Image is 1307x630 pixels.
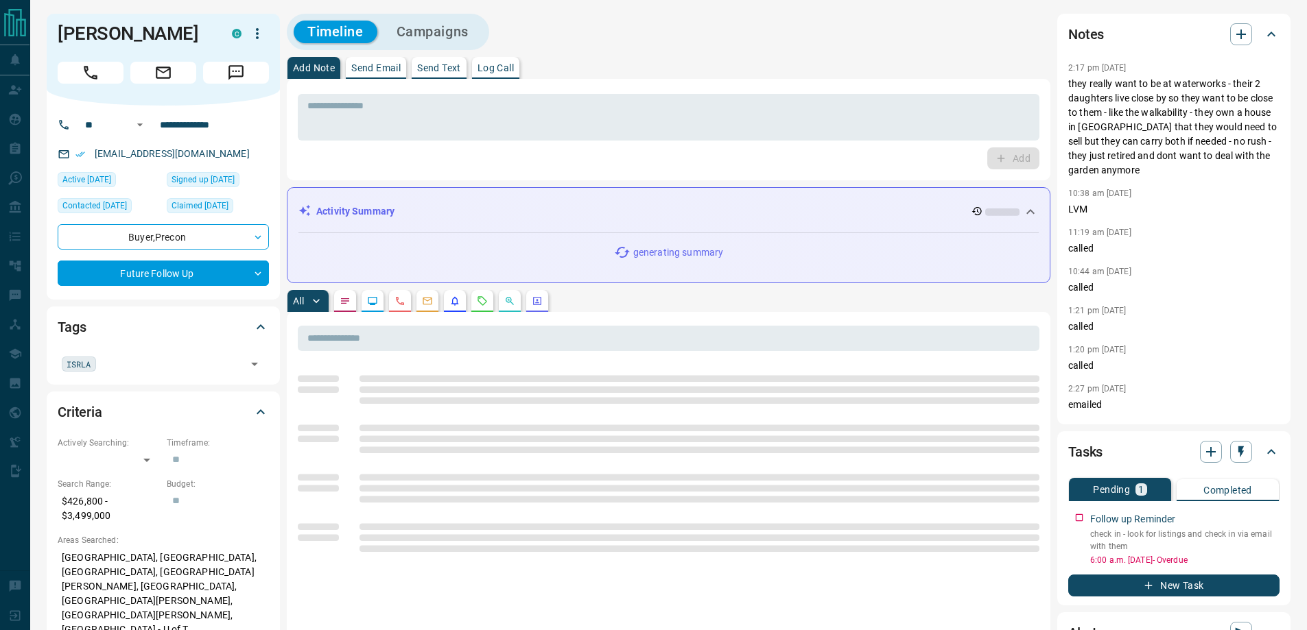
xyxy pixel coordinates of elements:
[1068,267,1131,276] p: 10:44 am [DATE]
[298,199,1039,224] div: Activity Summary
[449,295,460,306] svg: Listing Alerts
[58,62,123,84] span: Call
[395,295,405,306] svg: Calls
[1068,306,1127,315] p: 1:21 pm [DATE]
[58,396,269,428] div: Criteria
[58,23,211,45] h1: [PERSON_NAME]
[130,62,196,84] span: Email
[316,204,395,219] p: Activity Summary
[58,534,269,546] p: Areas Searched:
[1068,574,1280,596] button: New Task
[232,29,242,38] div: condos.ca
[167,437,269,449] p: Timeframe:
[1068,228,1131,237] p: 11:19 am [DATE]
[340,295,351,306] svg: Notes
[58,311,269,343] div: Tags
[58,261,269,286] div: Future Follow Up
[245,354,264,374] button: Open
[95,148,250,159] a: [EMAIL_ADDRESS][DOMAIN_NAME]
[172,173,235,186] span: Signed up [DATE]
[1068,441,1103,463] h2: Tasks
[58,490,160,527] p: $426,800 - $3,499,000
[1068,18,1280,51] div: Notes
[1068,398,1280,412] p: emailed
[1068,202,1280,217] p: LVM
[1138,485,1144,494] p: 1
[504,295,515,306] svg: Opportunities
[293,296,304,306] p: All
[532,295,543,306] svg: Agent Actions
[1068,359,1280,373] p: called
[294,21,377,43] button: Timeline
[58,437,160,449] p: Actively Searching:
[58,401,102,423] h2: Criteria
[58,316,86,338] h2: Tags
[351,63,401,73] p: Send Email
[62,173,111,186] span: Active [DATE]
[478,63,514,73] p: Log Call
[1203,485,1252,495] p: Completed
[293,63,335,73] p: Add Note
[1068,435,1280,468] div: Tasks
[422,295,433,306] svg: Emails
[1090,554,1280,566] p: 6:00 a.m. [DATE] - Overdue
[383,21,482,43] button: Campaigns
[367,295,378,306] svg: Lead Browsing Activity
[1068,63,1127,73] p: 2:17 pm [DATE]
[58,172,160,191] div: Mon Sep 15 2025
[1068,319,1280,334] p: called
[1068,280,1280,295] p: called
[172,199,228,213] span: Claimed [DATE]
[58,198,160,217] div: Sat May 03 2025
[58,224,269,250] div: Buyer , Precon
[203,62,269,84] span: Message
[62,199,127,213] span: Contacted [DATE]
[1068,345,1127,354] p: 1:20 pm [DATE]
[633,245,723,260] p: generating summary
[67,357,91,371] span: ISRLA
[167,478,269,490] p: Budget:
[132,117,148,133] button: Open
[477,295,488,306] svg: Requests
[1068,23,1104,45] h2: Notes
[1090,528,1280,553] p: check in - look for listings and check in via email with them
[1068,189,1131,198] p: 10:38 am [DATE]
[1090,512,1175,526] p: Follow up Reminder
[58,478,160,490] p: Search Range:
[1068,77,1280,178] p: they really want to be at waterworks - their 2 daughters live close by so they want to be close t...
[167,198,269,217] div: Mon Sep 02 2024
[75,149,85,159] svg: Email Verified
[167,172,269,191] div: Mon Sep 02 2024
[1068,241,1280,256] p: called
[1068,384,1127,393] p: 2:27 pm [DATE]
[417,63,461,73] p: Send Text
[1093,485,1130,494] p: Pending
